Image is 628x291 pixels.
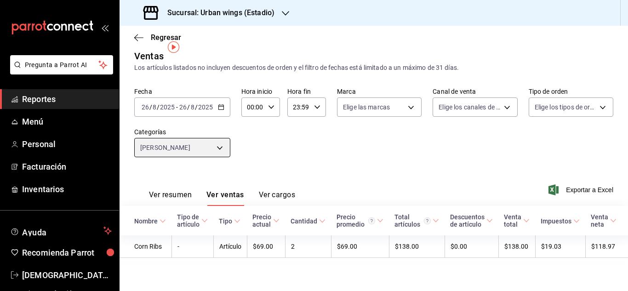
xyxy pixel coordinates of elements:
[529,88,613,95] label: Tipo de orden
[219,217,240,225] span: Tipo
[439,103,500,112] span: Elige los canales de venta
[134,88,230,95] label: Fecha
[389,235,445,258] td: $138.00
[241,88,280,95] label: Hora inicio
[134,33,181,42] button: Regresar
[22,225,100,236] span: Ayuda
[433,88,517,95] label: Canal de venta
[498,235,535,258] td: $138.00
[259,190,296,206] button: Ver cargos
[394,213,431,228] div: Total artículos
[504,213,521,228] div: Venta total
[140,143,190,152] span: [PERSON_NAME]
[535,235,585,258] td: $19.03
[120,235,171,258] td: Corn Ribs
[10,55,113,74] button: Pregunta a Parrot AI
[177,213,208,228] span: Tipo de artículo
[149,190,295,206] div: navigation tabs
[424,217,431,224] svg: El total artículos considera cambios de precios en los artículos así como costos adicionales por ...
[337,213,375,228] div: Precio promedio
[535,103,596,112] span: Elige los tipos de orden
[171,235,213,258] td: -
[541,217,580,225] span: Impuestos
[331,235,389,258] td: $69.00
[285,235,331,258] td: 2
[134,129,230,135] label: Categorías
[179,103,187,111] input: --
[219,217,232,225] div: Tipo
[149,190,192,206] button: Ver resumen
[22,183,112,195] span: Inventarios
[394,213,439,228] span: Total artículos
[287,88,326,95] label: Hora fin
[22,93,112,105] span: Reportes
[504,213,530,228] span: Venta total
[291,217,317,225] div: Cantidad
[22,160,112,173] span: Facturación
[141,103,149,111] input: --
[134,63,613,73] div: Los artículos listados no incluyen descuentos de orden y el filtro de fechas está limitado a un m...
[160,103,175,111] input: ----
[541,217,571,225] div: Impuestos
[25,60,99,70] span: Pregunta a Parrot AI
[151,33,181,42] span: Regresar
[134,217,158,225] div: Nombre
[343,103,390,112] span: Elige las marcas
[591,213,608,228] div: Venta neta
[291,217,325,225] span: Cantidad
[134,49,164,63] div: Ventas
[368,217,375,224] svg: Precio promedio = Total artículos / cantidad
[252,213,280,228] span: Precio actual
[168,41,179,53] img: Tooltip marker
[187,103,190,111] span: /
[22,246,112,259] span: Recomienda Parrot
[337,213,383,228] span: Precio promedio
[591,213,617,228] span: Venta neta
[6,67,113,76] a: Pregunta a Parrot AI
[198,103,213,111] input: ----
[195,103,198,111] span: /
[22,115,112,128] span: Menú
[252,213,271,228] div: Precio actual
[134,217,166,225] span: Nombre
[22,269,112,281] span: [DEMOGRAPHIC_DATA][PERSON_NAME]
[247,235,285,258] td: $69.00
[22,138,112,150] span: Personal
[450,213,485,228] div: Descuentos de artículo
[157,103,160,111] span: /
[101,24,108,31] button: open_drawer_menu
[206,190,244,206] button: Ver ventas
[176,103,178,111] span: -
[337,88,422,95] label: Marca
[550,184,613,195] button: Exportar a Excel
[445,235,498,258] td: $0.00
[149,103,152,111] span: /
[152,103,157,111] input: --
[450,213,493,228] span: Descuentos de artículo
[160,7,274,18] h3: Sucursal: Urban wings (Estadio)
[213,235,247,258] td: Artículo
[177,213,200,228] div: Tipo de artículo
[190,103,195,111] input: --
